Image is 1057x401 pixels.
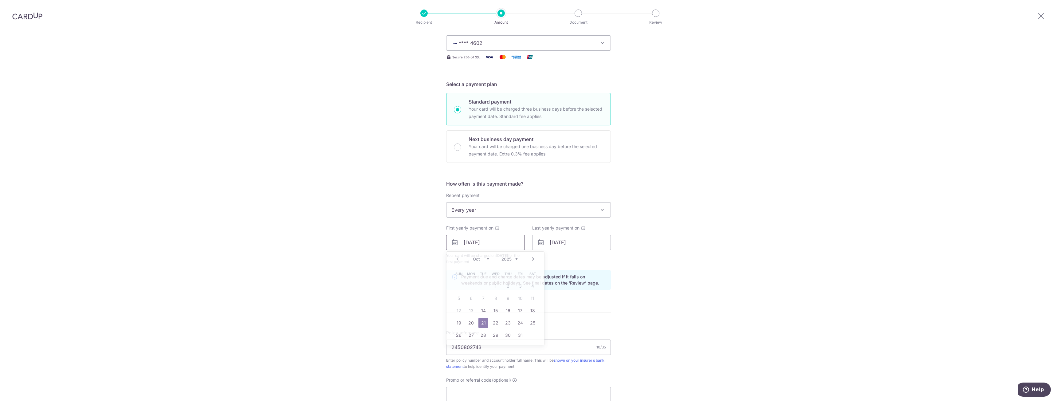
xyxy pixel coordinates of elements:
a: 23 [503,318,513,328]
iframe: Opens a widget where you can find more information [1018,383,1051,398]
a: 14 [478,306,488,316]
a: 27 [466,330,476,340]
a: 26 [454,330,464,340]
span: Tuesday [478,269,488,279]
p: Standard payment [469,98,603,105]
span: Wednesday [491,269,501,279]
span: Every year [446,202,611,218]
img: American Express [510,53,522,61]
input: DD / MM / YYYY [446,235,525,250]
h5: Select a payment plan [446,81,611,88]
span: Friday [515,269,525,279]
a: 29 [491,330,501,340]
span: Monday [466,269,476,279]
span: Sunday [454,269,464,279]
p: Document [556,19,601,26]
span: Saturday [528,269,537,279]
a: 24 [515,318,525,328]
img: Union Pay [524,53,536,61]
span: Last yearly payment on [532,225,580,231]
a: 20 [466,318,476,328]
a: 18 [528,306,537,316]
span: Thursday [503,269,513,279]
p: Recipient [401,19,447,26]
a: 21 [478,318,488,328]
p: Amount [478,19,524,26]
div: Enter policy number and account holder full name. This will be to help identify your payment. [446,357,611,370]
span: First yearly payment on [446,225,493,231]
p: Your card will be charged three business days before the selected payment date. Standard fee appl... [469,105,603,120]
span: (optional) [492,377,511,383]
h5: How often is this payment made? [446,180,611,187]
a: 31 [515,330,525,340]
label: Repeat payment [446,192,480,199]
img: Visa [483,53,495,61]
a: 22 [491,318,501,328]
span: Every year [446,202,611,217]
a: 30 [503,330,513,340]
img: VISA [451,41,459,45]
input: DD / MM / YYYY [532,235,611,250]
a: Next [529,255,537,263]
a: 17 [515,306,525,316]
p: Your card will be charged one business day before the selected payment date. Extra 0.3% fee applies. [469,143,603,158]
p: Review [633,19,678,26]
a: 16 [503,306,513,316]
p: Next business day payment [469,136,603,143]
a: 28 [478,330,488,340]
div: 10/35 [596,344,606,350]
img: CardUp [12,12,42,20]
a: 19 [454,318,464,328]
a: 15 [491,306,501,316]
span: Promo or referral code [446,377,491,383]
img: Mastercard [497,53,509,61]
a: 25 [528,318,537,328]
span: Secure 256-bit SSL [452,55,481,60]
